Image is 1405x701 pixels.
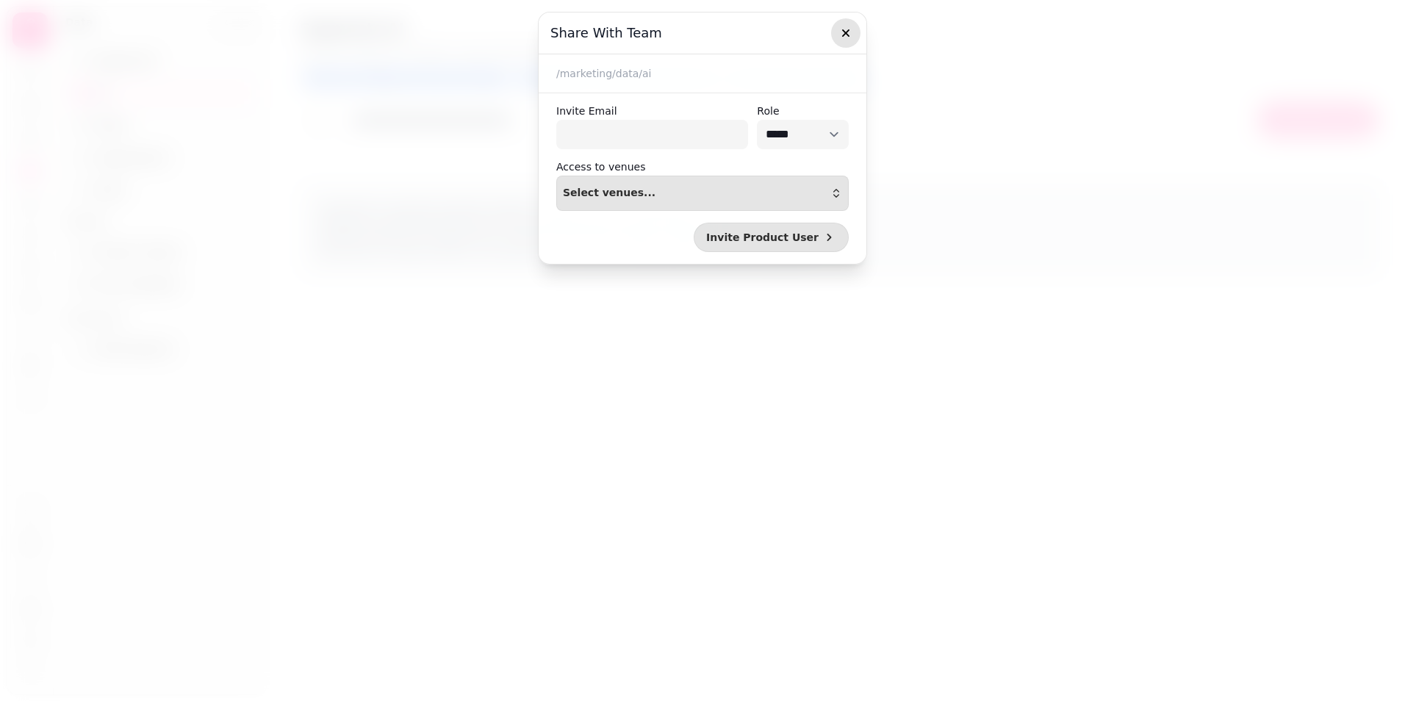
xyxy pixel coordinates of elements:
h3: Share With Team [550,24,855,42]
label: Access to venues [556,158,645,176]
label: Role [757,102,849,120]
span: Select venues... [563,187,655,199]
button: Invite Product User [694,223,849,252]
button: Select venues... [556,176,849,211]
label: Invite Email [556,102,748,120]
p: /marketing/data/ai [556,66,849,81]
span: Invite Product User [706,232,819,242]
